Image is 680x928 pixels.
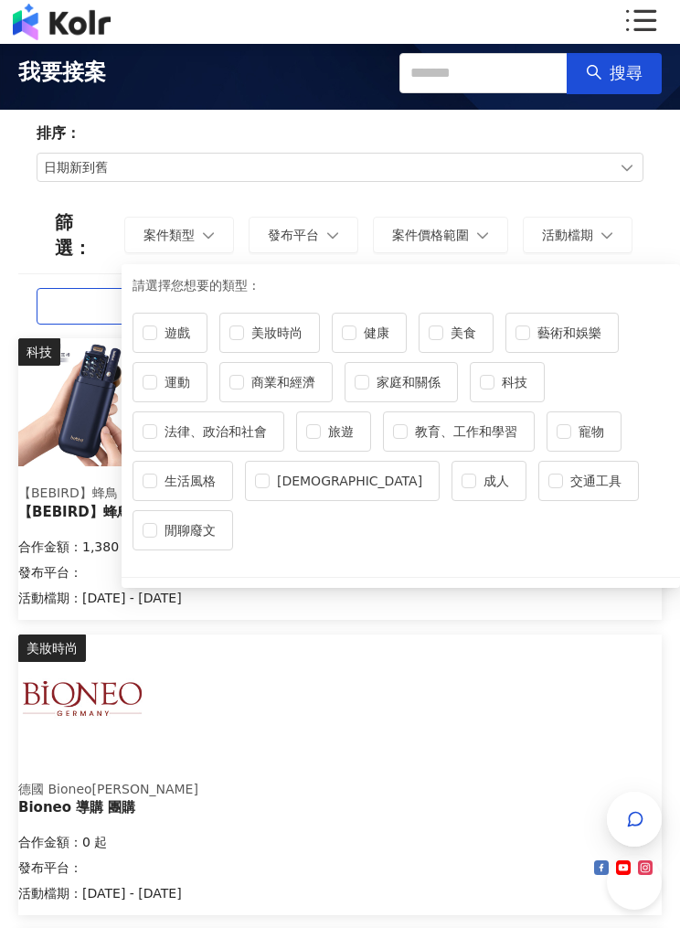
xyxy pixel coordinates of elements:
[18,58,106,89] span: 我要接案
[18,635,146,763] img: 百妮保濕逆齡美白系列
[268,228,319,242] span: 發布平台
[18,338,146,466] img: 【BEBIRD】蜂鳥 3 EARCARE 智能可視掏耳棒-i35R
[18,798,653,817] div: Bioneo 導購 團購
[18,781,653,799] div: 德國 Bioneo[PERSON_NAME]
[157,471,223,491] span: 生活風格
[18,831,82,853] p: 合作金額：
[244,372,323,392] span: 商業和經濟
[18,587,653,609] p: 活動檔期：[DATE] - [DATE]
[542,228,593,242] span: 活動檔期
[567,53,662,94] button: 搜尋
[530,323,609,343] span: 藝術和娛樂
[244,323,310,343] span: 美妝時尚
[369,372,448,392] span: 家庭和關係
[373,217,508,253] button: 案件價格範圍
[124,217,234,253] button: 案件類型
[82,536,136,558] p: 1,380 起
[157,323,197,343] span: 遊戲
[82,831,107,853] p: 0 起
[18,338,60,366] div: 科技
[586,64,602,80] span: search
[571,421,611,442] span: 寵物
[18,857,82,879] p: 發布平台：
[18,561,82,583] p: 發布平台：
[44,154,636,181] span: 日期新到舊
[476,471,516,491] span: 成人
[356,323,397,343] span: 健康
[18,882,653,904] p: 活動檔期：[DATE] - [DATE]
[157,421,274,442] span: 法律、政治和社會
[18,503,653,522] div: 【BEBIRD】蜂鳥 3 EARCARE 智能可視掏耳棒-i35Rcopy
[523,217,632,253] button: 活動檔期
[37,110,643,153] p: 排序：
[157,372,197,392] span: 運動
[563,471,629,491] span: 交通工具
[143,228,195,242] span: 案件類型
[37,196,110,274] p: 篩選：
[249,217,358,253] button: 發布平台
[133,275,669,295] p: 請選擇您想要的類型 :
[392,228,469,242] span: 案件價格範圍
[321,421,361,442] span: 旅遊
[443,323,483,343] span: 美食
[607,855,662,910] iframe: Help Scout Beacon - Open
[610,63,643,83] span: 搜尋
[408,421,525,442] span: 教育、工作和學習
[13,4,111,40] img: logo
[494,372,535,392] span: 科技
[18,536,82,558] p: 合作金額：
[18,485,653,503] div: 【BEBIRD】蜂鳥 3 EARCARE 智能可視掏耳棒-i35R
[37,288,335,325] button: 清除
[18,635,86,662] div: 美妝時尚
[157,520,223,540] span: 閒聊廢文
[270,471,430,491] span: [DEMOGRAPHIC_DATA]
